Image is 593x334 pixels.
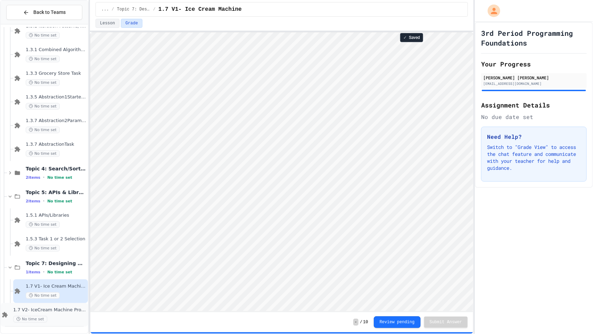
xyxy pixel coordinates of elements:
[26,94,87,100] span: 1.3.5 Abstraction1StarterCode
[409,35,420,40] span: Saved
[6,5,82,20] button: Back to Teams
[26,79,60,86] span: No time set
[112,7,114,12] span: /
[96,19,120,28] button: Lesson
[483,74,585,81] div: [PERSON_NAME] [PERSON_NAME]
[363,319,368,325] span: 10
[158,5,242,14] span: 1.7 V1- Ice Cream Machine
[483,81,585,86] div: [EMAIL_ADDRESS][DOMAIN_NAME]
[374,316,421,328] button: Review pending
[47,199,72,204] span: No time set
[26,213,87,218] span: 1.5.1 APIs/Libraries
[26,103,60,110] span: No time set
[43,198,44,204] span: •
[403,35,407,40] span: ✓
[481,28,587,48] h1: 3rd Period Programming Foundations
[487,144,581,172] p: Switch to "Grade View" to access the chat feature and communicate with your teacher for help and ...
[26,260,87,267] span: Topic 7: Designing & Simulating Solutions
[26,284,87,289] span: 1.7 V1- Ice Cream Machine
[481,100,587,110] h2: Assignment Details
[26,56,60,62] span: No time set
[33,9,66,16] span: Back to Teams
[43,269,44,275] span: •
[26,71,87,77] span: 1.3.3 Grocery Store Task
[26,32,60,39] span: No time set
[117,7,150,12] span: Topic 7: Designing & Simulating Solutions
[26,166,87,172] span: Topic 4: Search/Sort Algorithims & Algorithimic Efficency
[424,317,468,328] button: Submit Answer
[481,113,587,121] div: No due date set
[430,319,462,325] span: Submit Answer
[13,316,47,323] span: No time set
[90,32,473,312] iframe: Snap! Programming Environment
[26,175,40,180] span: 2 items
[26,292,60,299] span: No time set
[26,127,60,133] span: No time set
[26,189,87,196] span: Topic 5: APIs & Libraries
[26,118,87,124] span: 1.3.7 Abstraction2Parameters
[480,3,502,19] div: My Account
[101,7,109,12] span: ...
[26,150,60,157] span: No time set
[481,59,587,69] h2: Your Progress
[26,270,40,275] span: 1 items
[13,307,87,313] span: 1.7 V2- IceCream Machine Project
[153,7,156,12] span: /
[487,133,581,141] h3: Need Help?
[360,319,362,325] span: /
[121,19,142,28] button: Grade
[47,270,72,275] span: No time set
[26,142,87,148] span: 1.3.7 AbstractionTask
[47,175,72,180] span: No time set
[353,319,359,326] span: -
[26,47,87,53] span: 1.3.1 Combined Algorithims
[26,245,60,252] span: No time set
[26,199,40,204] span: 2 items
[26,221,60,228] span: No time set
[43,175,44,180] span: •
[26,236,87,242] span: 1.5.3 Task 1 or 2 Selection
